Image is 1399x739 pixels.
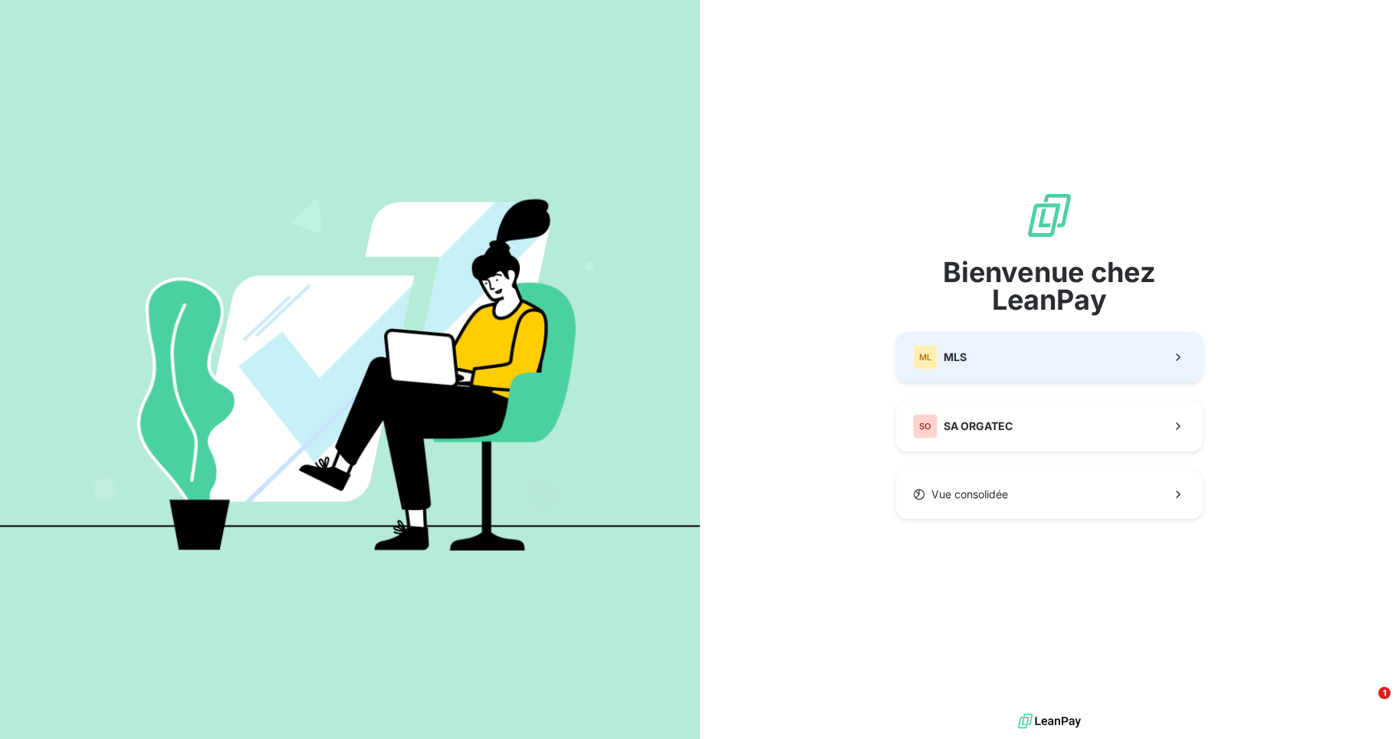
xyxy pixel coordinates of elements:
button: Vue consolidée [896,470,1203,519]
button: SOSA ORGATEC [896,401,1203,452]
button: MLMLS [896,332,1203,383]
div: SO [913,414,938,438]
span: Bienvenue chez LeanPay [896,258,1203,314]
span: 1 [1378,687,1391,699]
span: MLS [944,350,967,365]
img: logo sigle [1025,191,1074,240]
img: logo [1018,710,1081,733]
div: ML [913,345,938,369]
span: SA ORGATEC [944,419,1013,434]
iframe: Intercom live chat [1347,687,1384,724]
span: Vue consolidée [931,487,1008,502]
